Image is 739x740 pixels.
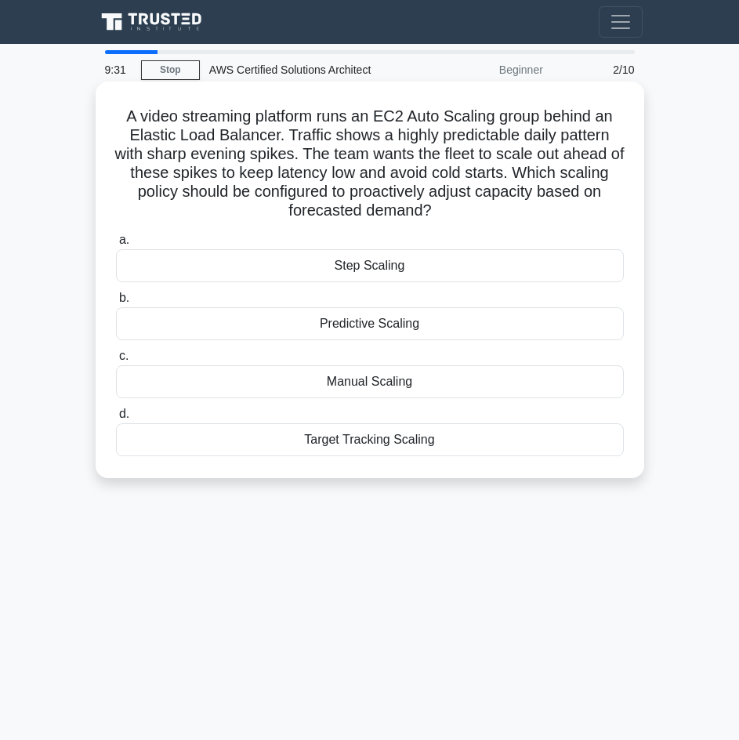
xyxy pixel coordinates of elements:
span: b. [119,291,129,304]
div: Manual Scaling [116,365,624,398]
div: Predictive Scaling [116,307,624,340]
div: Beginner [415,54,552,85]
span: a. [119,233,129,246]
div: AWS Certified Solutions Architect [200,54,415,85]
div: 2/10 [552,54,644,85]
button: Toggle navigation [599,6,643,38]
span: c. [119,349,129,362]
span: d. [119,407,129,420]
div: 9:31 [96,54,141,85]
div: Target Tracking Scaling [116,423,624,456]
a: Stop [141,60,200,80]
h5: A video streaming platform runs an EC2 Auto Scaling group behind an Elastic Load Balancer. Traffi... [114,107,625,221]
div: Step Scaling [116,249,624,282]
